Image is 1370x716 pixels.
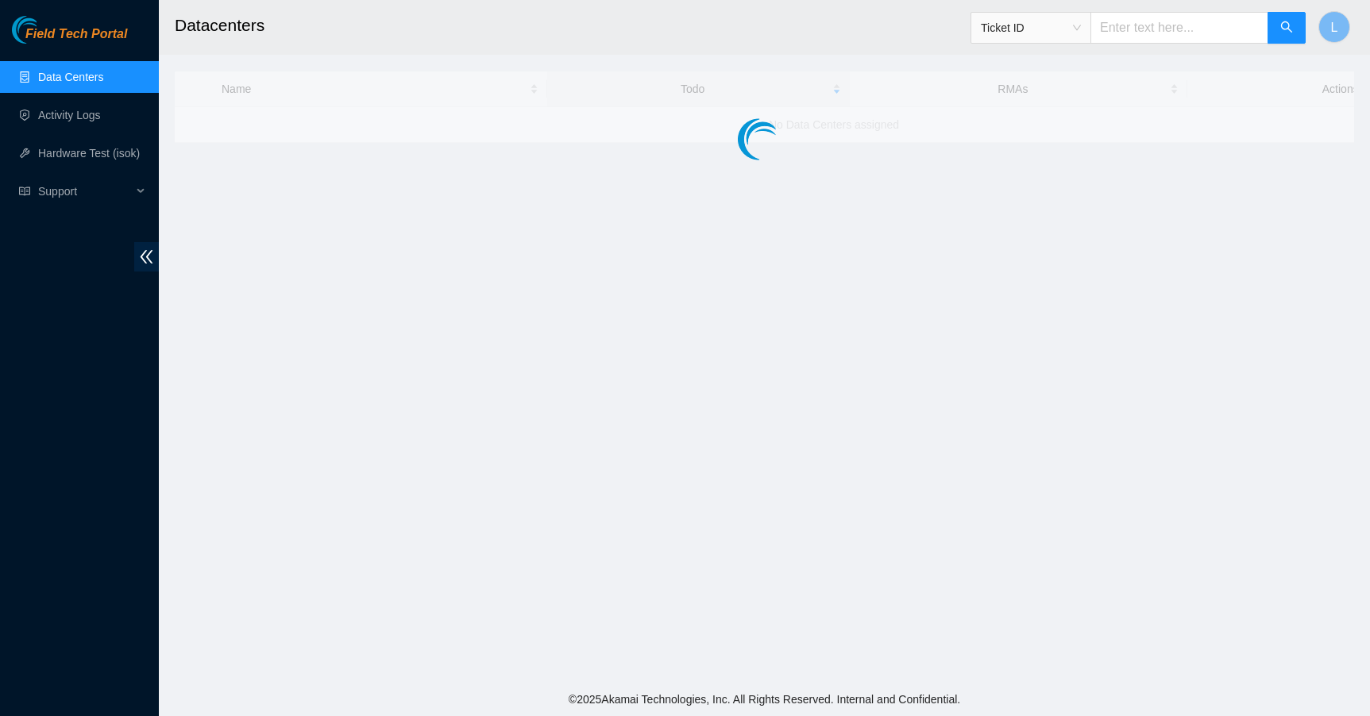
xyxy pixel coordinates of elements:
a: Data Centers [38,71,103,83]
span: search [1280,21,1293,36]
span: read [19,186,30,197]
a: Hardware Test (isok) [38,147,140,160]
span: double-left [134,242,159,271]
span: Ticket ID [981,16,1081,40]
button: L [1318,11,1350,43]
a: Activity Logs [38,109,101,121]
span: Field Tech Portal [25,27,127,42]
span: Support [38,175,132,207]
button: search [1268,12,1306,44]
img: Akamai Technologies [12,16,80,44]
footer: © 2025 Akamai Technologies, Inc. All Rights Reserved. Internal and Confidential. [159,683,1370,716]
input: Enter text here... [1090,12,1268,44]
span: L [1331,17,1338,37]
a: Akamai TechnologiesField Tech Portal [12,29,127,49]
